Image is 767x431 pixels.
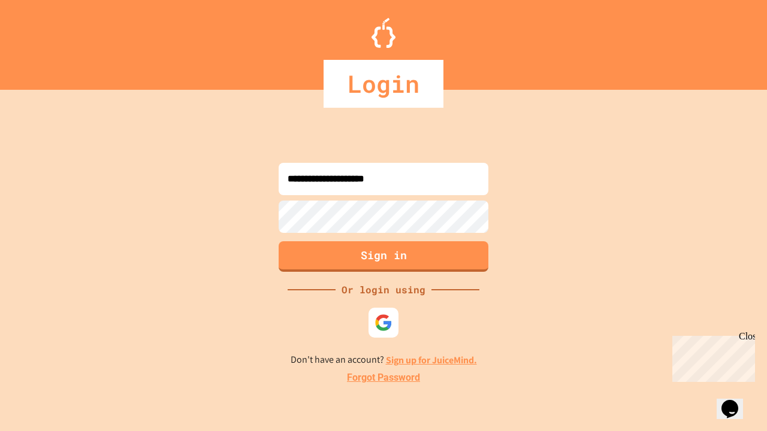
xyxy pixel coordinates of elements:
div: Login [324,60,443,108]
div: Chat with us now!Close [5,5,83,76]
img: google-icon.svg [375,314,392,332]
div: Or login using [336,283,431,297]
iframe: chat widget [717,383,755,419]
iframe: chat widget [668,331,755,382]
a: Sign up for JuiceMind. [386,354,477,366]
img: Logo.svg [372,18,395,48]
p: Don't have an account? [291,353,477,368]
a: Forgot Password [347,371,420,385]
button: Sign in [279,241,488,272]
